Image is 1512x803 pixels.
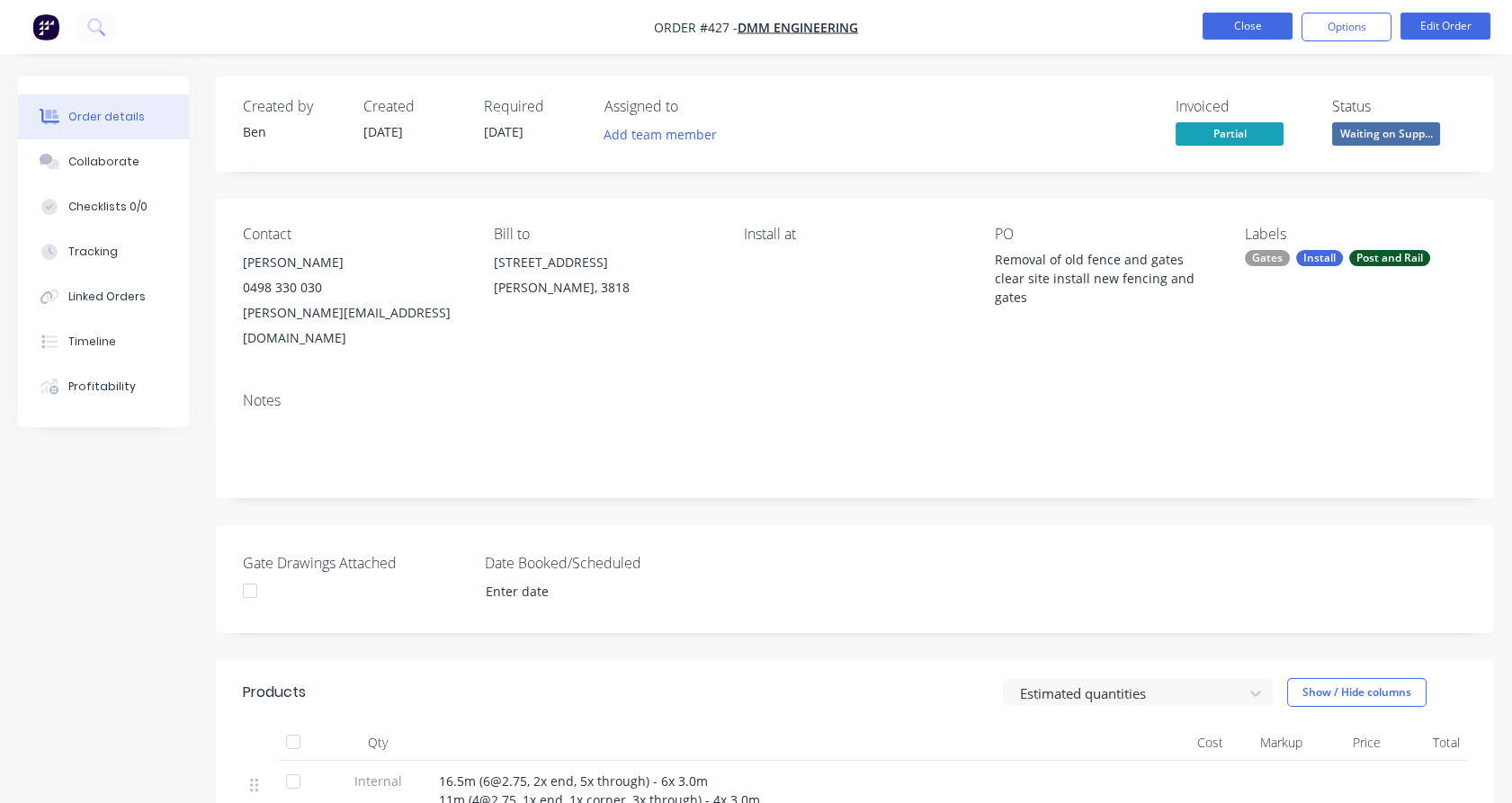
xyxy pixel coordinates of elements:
div: Bill to [494,226,716,243]
div: Qty [324,725,432,761]
div: Install at [744,226,966,243]
div: Price [1310,725,1389,761]
div: Total [1388,725,1467,761]
div: Gates [1245,250,1290,266]
div: Contact [243,226,465,243]
button: Add team member [604,122,727,147]
div: Timeline [68,334,116,350]
button: Add team member [595,122,727,147]
div: PO [995,226,1217,243]
div: Linked Orders [68,289,146,305]
input: Enter date [473,578,697,605]
span: Partial [1176,122,1284,145]
div: Labels [1245,226,1467,243]
img: Factory [32,13,59,40]
div: Created [363,98,462,115]
div: [PERSON_NAME], 3818 [494,275,716,300]
span: Order #427 - [654,19,738,36]
div: Assigned to [604,98,784,115]
div: Post and Rail [1349,250,1430,266]
div: Created by [243,98,342,115]
div: Install [1296,250,1343,266]
button: Close [1203,13,1293,40]
label: Gate Drawings Attached [243,552,468,574]
span: [DATE] [484,123,523,140]
div: [STREET_ADDRESS] [494,250,716,275]
span: Internal [331,772,425,790]
span: Waiting on Supp... [1332,122,1440,145]
div: Profitability [68,379,136,395]
div: Cost [1151,725,1230,761]
div: 0498 330 030 [243,275,465,300]
div: Required [484,98,583,115]
button: Timeline [18,319,189,364]
div: Products [243,682,306,703]
div: Status [1332,98,1467,115]
button: Order details [18,94,189,139]
button: Linked Orders [18,274,189,319]
a: DMM Engineering [738,19,858,36]
button: Waiting on Supp... [1332,122,1440,149]
div: Ben [243,122,342,141]
div: Tracking [68,244,118,260]
button: Options [1302,13,1391,41]
button: Checklists 0/0 [18,184,189,229]
button: Tracking [18,229,189,274]
div: [PERSON_NAME] [243,250,465,275]
div: Invoiced [1176,98,1311,115]
div: [PERSON_NAME]0498 330 030[PERSON_NAME][EMAIL_ADDRESS][DOMAIN_NAME] [243,250,465,351]
div: Checklists 0/0 [68,199,148,215]
span: [DATE] [363,123,403,140]
label: Date Booked/Scheduled [485,552,710,574]
div: Order details [68,109,145,125]
div: [PERSON_NAME][EMAIL_ADDRESS][DOMAIN_NAME] [243,300,465,351]
div: Markup [1230,725,1310,761]
button: Collaborate [18,139,189,184]
div: Collaborate [68,154,139,170]
div: Notes [243,392,1467,409]
button: Show / Hide columns [1287,678,1427,707]
div: Removal of old fence and gates clear site install new fencing and gates [995,250,1217,307]
div: [STREET_ADDRESS][PERSON_NAME], 3818 [494,250,716,308]
button: Edit Order [1400,13,1490,40]
button: Profitability [18,364,189,409]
